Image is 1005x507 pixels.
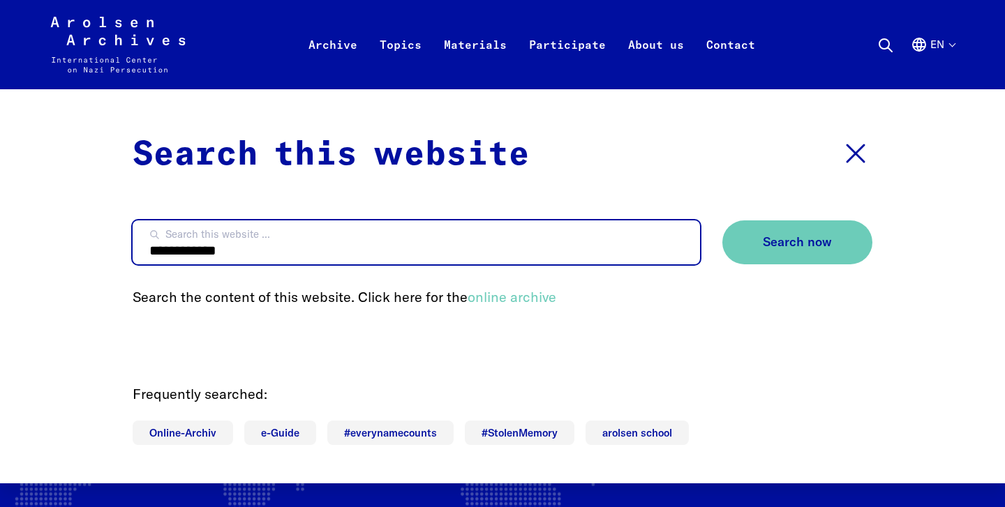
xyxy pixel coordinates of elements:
button: English, language selection [911,36,955,86]
p: Search the content of this website. Click here for the [133,287,872,308]
a: Online-Archiv [133,421,233,445]
a: #everynamecounts [327,421,454,445]
a: Participate [518,33,617,89]
a: #StolenMemory [465,421,574,445]
a: Topics [368,33,433,89]
a: e-Guide [244,421,316,445]
a: Materials [433,33,518,89]
p: Frequently searched: [133,384,872,404]
p: Search this website [133,130,530,180]
a: About us [617,33,695,89]
a: Archive [297,33,368,89]
span: Search now [763,235,832,250]
a: Contact [695,33,766,89]
button: Search now [722,220,872,264]
a: arolsen school [586,421,689,445]
a: online archive [468,288,556,305]
nav: Primary [297,17,766,73]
